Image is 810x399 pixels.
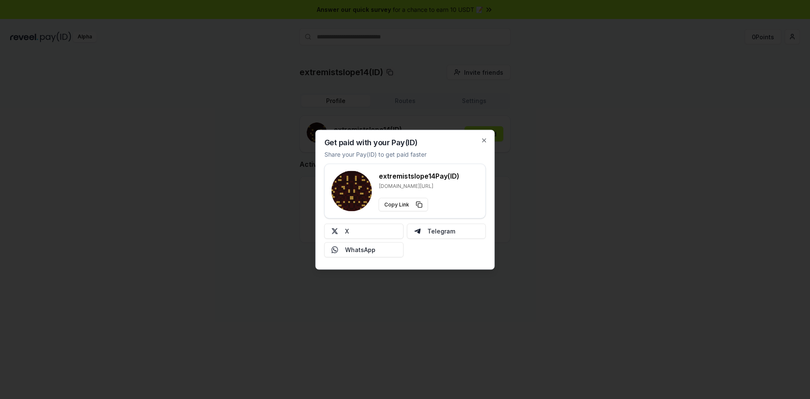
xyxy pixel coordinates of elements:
[332,228,338,234] img: X
[379,182,459,189] p: [DOMAIN_NAME][URL]
[407,223,486,239] button: Telegram
[379,198,428,211] button: Copy Link
[324,138,418,146] h2: Get paid with your Pay(ID)
[414,228,421,234] img: Telegram
[332,246,338,253] img: Whatsapp
[324,149,427,158] p: Share your Pay(ID) to get paid faster
[324,242,404,257] button: WhatsApp
[324,223,404,239] button: X
[379,171,459,181] h3: extremistslope14 Pay(ID)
